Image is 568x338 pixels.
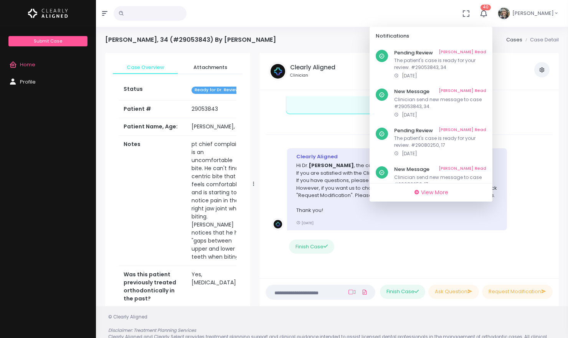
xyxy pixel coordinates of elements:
h6: Notifications [376,33,477,39]
span: [DATE] [402,150,417,157]
span: Submit Case [34,38,62,44]
div: scrollable content [370,45,492,183]
h6: Pending Review [394,50,486,56]
a: New Message[PERSON_NAME] ReadClinician send new message to case #29053843, 34.[DATE] [370,84,492,123]
span: Home [20,61,35,68]
a: Pending Review[PERSON_NAME] ReadThe patient's case is ready for your review. #29080250, 17[DATE] [370,123,492,162]
span: Attachments [184,64,236,71]
p: Hi Dr. , the case for [PERSON_NAME] is ready for your review. If you are satisfied with the ClinC... [296,162,498,214]
div: scrollable content [105,53,250,315]
a: [PERSON_NAME] Read [439,166,486,172]
p: The patient's case is ready for your review. #29053843, 34 [394,57,486,71]
h6: New Message [394,166,486,172]
span: 40 [480,5,491,10]
span: Case Overview [119,64,172,71]
span: View More [421,189,448,196]
th: Patient # [119,100,187,118]
a: Cases [506,36,522,43]
th: Status [119,80,187,100]
h6: New Message [394,89,486,95]
a: Add Loom Video [347,289,357,295]
div: scrollable content [266,96,553,271]
td: [PERSON_NAME], 34 [187,118,249,136]
a: Pending Review[PERSON_NAME] ReadThe patient's case is ready for your review. #29053843, 34[DATE] [370,45,492,84]
h5: Clearly Aligned [290,64,335,71]
p: Clinician send new message to case #29080250, 17. [394,174,486,188]
li: Case Detail [522,36,559,44]
a: [PERSON_NAME] Read [439,50,486,56]
h6: Pending Review [394,128,486,134]
span: Profile [20,78,36,85]
button: Finish Case [289,240,334,254]
small: [DATE] [296,220,314,225]
a: New Message[PERSON_NAME] ReadClinician send new message to case #29080250, 17. [370,162,492,201]
td: 29053843 [187,100,249,118]
a: [PERSON_NAME] Read [439,128,486,134]
th: Was this patient previously treated orthodontically in the past? [119,266,187,308]
a: Submit Case [8,36,87,46]
div: Clearly Aligned [296,153,498,161]
img: Logo Horizontal [28,5,68,21]
button: Request Modification [482,285,553,299]
a: [PERSON_NAME] Read [439,89,486,95]
span: Ready for Dr. Review [192,87,242,94]
button: Finish Case [380,285,425,299]
button: Ask Question [428,285,479,299]
em: Disclaimer: Treatment Planning Services [108,327,196,333]
small: Clinician [290,72,335,79]
th: Patient Name, Age: [119,118,187,136]
th: Notes [119,136,187,266]
td: pt chief complaint is an uncomfortable bite. He can't find a centric bite that feels comfortable ... [187,136,249,266]
b: [PERSON_NAME] [309,162,354,169]
a: View More [373,187,489,199]
div: 40 [370,27,492,202]
p: The patient's case is ready for your review. #29080250, 17 [394,135,486,149]
img: Header Avatar [497,7,511,20]
p: Clinician send new message to case #29053843, 34. [394,96,486,110]
a: Add Files [360,285,369,299]
span: [DATE] [402,112,417,118]
h4: [PERSON_NAME], 34 (#29053843) By [PERSON_NAME] [105,36,276,43]
span: [PERSON_NAME] [512,10,554,17]
td: Yes, [MEDICAL_DATA] [187,266,249,308]
span: [DATE] [402,72,417,79]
